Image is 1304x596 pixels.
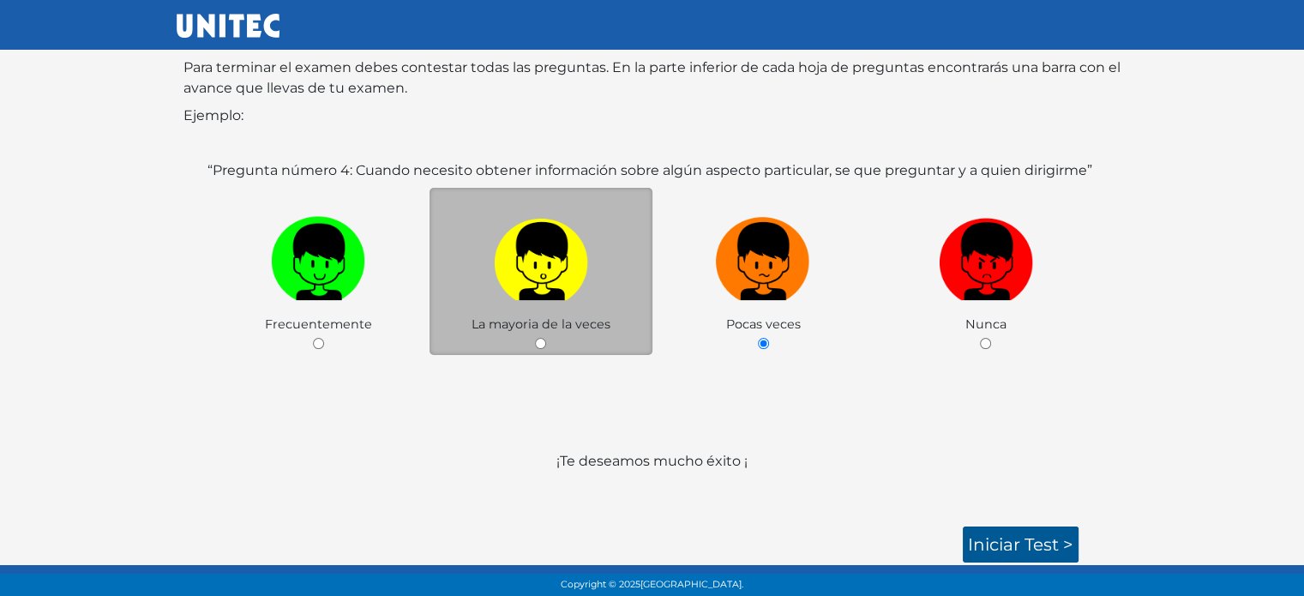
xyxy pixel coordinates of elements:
[265,316,372,332] span: Frecuentemente
[472,316,610,332] span: La mayoria de la veces
[183,57,1121,99] p: Para terminar el examen debes contestar todas las preguntas. En la parte inferior de cada hoja de...
[965,316,1007,332] span: Nunca
[207,160,1092,181] label: “Pregunta número 4: Cuando necesito obtener información sobre algún aspecto particular, se que pr...
[494,210,588,300] img: a1.png
[963,527,1079,563] a: Iniciar test >
[716,210,810,300] img: n1.png
[183,451,1121,513] p: ¡Te deseamos mucho éxito ¡
[271,210,365,300] img: v1.png
[177,14,279,38] img: UNITEC
[939,210,1033,300] img: r1.png
[183,105,1121,126] p: Ejemplo:
[726,316,801,332] span: Pocas veces
[640,579,743,590] span: [GEOGRAPHIC_DATA].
